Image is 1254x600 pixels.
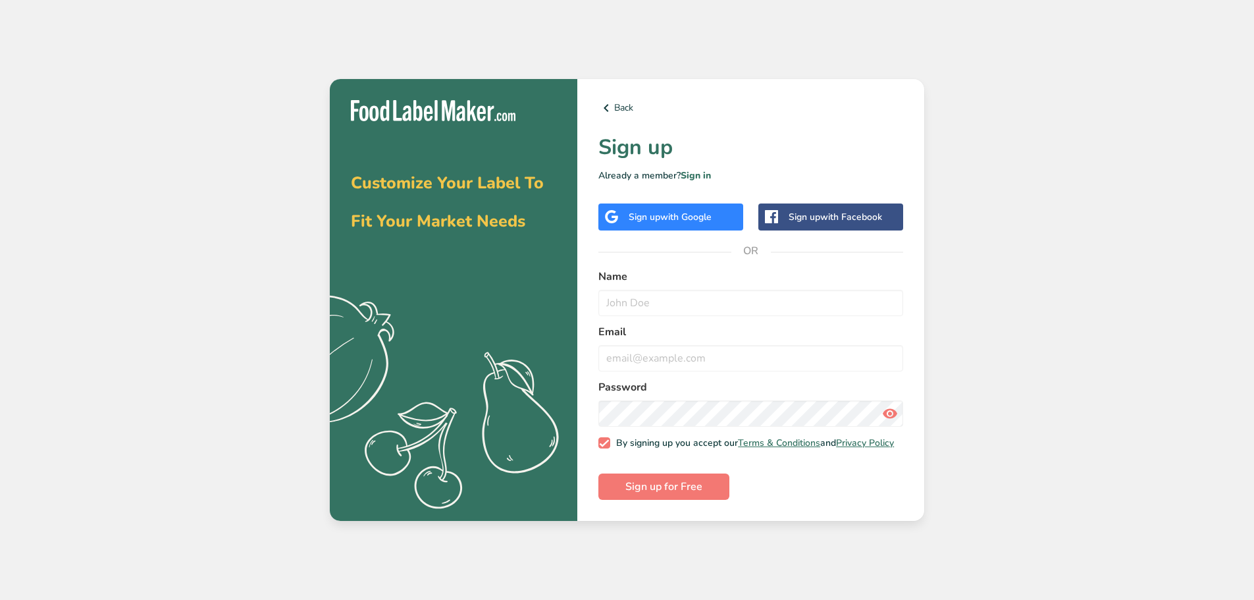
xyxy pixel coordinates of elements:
img: Food Label Maker [351,100,515,122]
label: Name [598,269,903,285]
div: Sign up [789,210,882,224]
span: By signing up you accept our and [610,437,895,449]
div: Sign up [629,210,712,224]
input: email@example.com [598,345,903,371]
label: Email [598,324,903,340]
span: with Facebook [820,211,882,223]
a: Back [598,100,903,116]
span: Sign up for Free [625,479,702,495]
a: Sign in [681,169,711,182]
label: Password [598,379,903,395]
a: Privacy Policy [836,437,894,449]
p: Already a member? [598,169,903,182]
button: Sign up for Free [598,474,729,500]
input: John Doe [598,290,903,316]
a: Terms & Conditions [738,437,820,449]
span: Customize Your Label To Fit Your Market Needs [351,172,544,232]
h1: Sign up [598,132,903,163]
span: OR [731,231,771,271]
span: with Google [660,211,712,223]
